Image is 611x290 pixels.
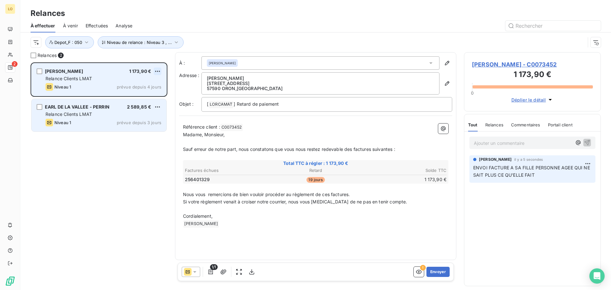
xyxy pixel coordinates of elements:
h3: Relances [31,8,65,19]
p: 57590 ORON , [GEOGRAPHIC_DATA] [207,86,434,91]
span: [PERSON_NAME] - C0073452 [472,60,593,69]
span: Relances [38,52,57,59]
th: Solde TTC [360,167,447,174]
span: 1 173,90 € [129,68,151,74]
span: EARL DE LA VALLEE - PERRIN [45,104,109,110]
span: LORCAMAT [209,101,233,108]
span: Niveau 1 [54,84,71,89]
button: Niveau de relance : Niveau 3 , ... [98,36,184,48]
span: [ [207,101,208,107]
span: ] Retard de paiement [234,101,279,107]
span: Relance Clients LMAT [46,111,92,117]
span: Analyse [116,23,132,29]
span: 2 [12,61,18,67]
span: prévue depuis 3 jours [117,120,161,125]
span: il y a 5 secondes [514,158,543,161]
span: Référence client : [183,124,220,130]
span: 1/1 [210,264,218,270]
button: Envoyer [426,267,450,277]
span: C0073452 [221,124,243,131]
th: Retard [272,167,359,174]
a: 2 [5,62,15,73]
span: 256401329 [185,176,210,183]
span: Adresse : [179,73,199,78]
div: LO [5,4,15,14]
p: [PERSON_NAME] [207,76,434,81]
span: Objet : [179,101,193,107]
td: 1 173,90 € [360,176,447,183]
span: Relances [485,122,503,127]
span: [PERSON_NAME] [479,157,512,162]
h3: 1 173,90 € [472,69,593,81]
span: Relance Clients LMAT [46,76,92,81]
input: Rechercher [505,21,601,31]
button: Depot_F : 050 [45,36,94,48]
span: À effectuer [31,23,55,29]
span: À venir [63,23,78,29]
span: Madame, Monsieur, [183,132,225,137]
span: Effectuées [86,23,108,29]
span: 0 [471,90,474,95]
span: [PERSON_NAME] [183,220,219,228]
span: Sauf erreur de notre part, nous constatons que vous nous restez redevable des factures suivantes : [183,146,395,152]
button: Déplier le détail [509,96,556,103]
span: [PERSON_NAME] [45,68,83,74]
span: Tout [468,122,478,127]
span: Total TTC à régler : 1 173,90 € [184,160,447,166]
span: 19 jours [306,177,325,183]
span: Nous vous remercions de bien vouloir procéder au règlement de ces factures. [183,192,350,197]
th: Factures échues [185,167,271,174]
span: ENVOI FACTURE A SA FILLE PERSONNE AGEE QUI NE SAIT PLUS CE QU'ELLE FAIT [473,165,591,178]
span: prévue depuis 4 jours [117,84,161,89]
span: Cordialement, [183,213,213,219]
span: 2 [58,53,64,58]
div: Open Intercom Messenger [589,268,605,284]
span: 2 589,85 € [127,104,151,110]
span: Commentaires [511,122,540,127]
label: À : [179,60,201,66]
span: Depot_F : 050 [54,40,82,45]
img: Logo LeanPay [5,276,15,286]
span: Déplier le détail [511,96,546,103]
p: [STREET_ADDRESS] [207,81,434,86]
span: Si votre règlement venait à croiser notre courrier, nous vous [MEDICAL_DATA] de ne pas en tenir c... [183,199,407,204]
span: Niveau de relance : Niveau 3 , ... [107,40,172,45]
span: [PERSON_NAME] [209,61,236,65]
span: Portail client [548,122,572,127]
span: Niveau 1 [54,120,71,125]
div: grid [31,62,167,290]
